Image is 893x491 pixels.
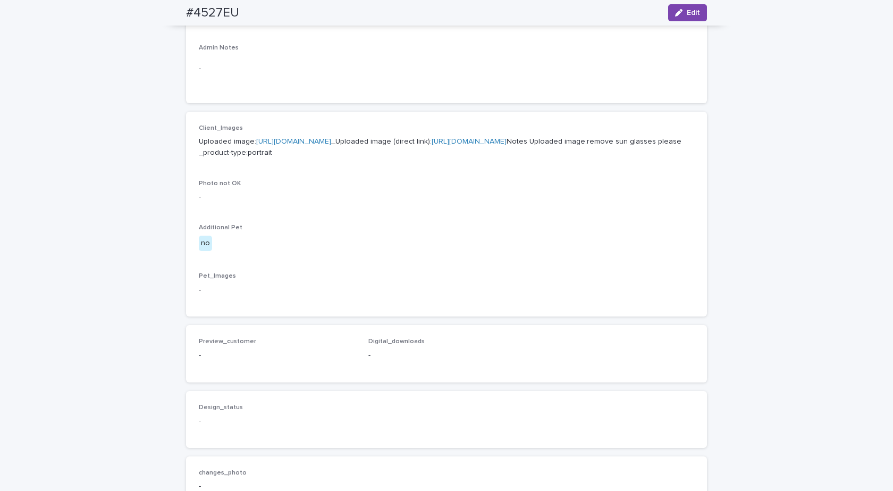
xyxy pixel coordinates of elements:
[199,136,694,159] p: Uploaded image: _Uploaded image (direct link): Notes Uploaded image:remove sun glasses please _pr...
[199,470,247,476] span: changes_photo
[668,4,707,21] button: Edit
[687,9,700,16] span: Edit
[432,138,507,145] a: [URL][DOMAIN_NAME]
[199,45,239,51] span: Admin Notes
[199,273,236,279] span: Pet_Images
[199,236,212,251] div: no
[199,63,694,74] p: -
[199,224,242,231] span: Additional Pet
[186,5,239,21] h2: #4527EU
[256,138,331,145] a: [URL][DOMAIN_NAME]
[368,338,425,345] span: Digital_downloads
[199,285,694,296] p: -
[199,180,241,187] span: Photo not OK
[199,350,356,361] p: -
[368,350,525,361] p: -
[199,192,694,203] p: -
[199,404,243,411] span: Design_status
[199,125,243,131] span: Client_Images
[199,338,256,345] span: Preview_customer
[199,415,356,427] p: -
